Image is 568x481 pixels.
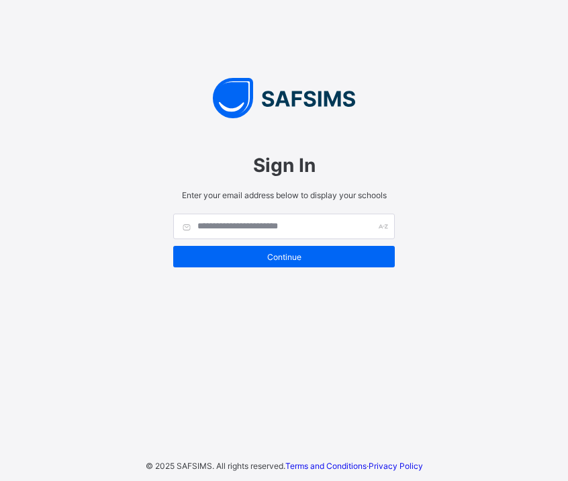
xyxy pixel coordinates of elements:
[160,78,408,118] img: SAFSIMS Logo
[173,154,395,177] span: Sign In
[173,190,395,200] span: Enter your email address below to display your schools
[285,461,423,471] span: ·
[285,461,367,471] a: Terms and Conditions
[183,252,385,262] span: Continue
[369,461,423,471] a: Privacy Policy
[146,461,285,471] span: © 2025 SAFSIMS. All rights reserved.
